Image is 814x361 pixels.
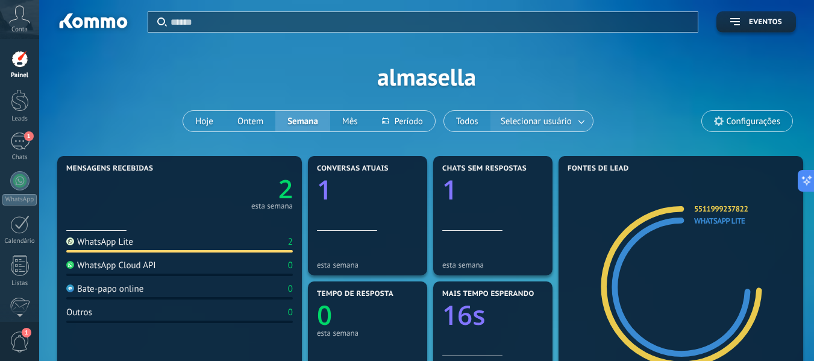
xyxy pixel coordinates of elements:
div: 0 [288,307,293,318]
img: Bate-papo online [66,284,74,292]
a: 5511999237822 [694,204,748,214]
div: WhatsApp [2,194,37,206]
div: Listas [2,280,37,287]
span: 1 [24,131,34,141]
button: Ontem [225,111,275,131]
div: esta semana [317,328,418,337]
div: WhatsApp Lite [66,236,133,248]
span: Mensagens recebidas [66,165,153,173]
text: 2 [278,172,293,206]
a: WhatsApp Lite [694,216,745,226]
span: Configurações [727,116,780,127]
div: 2 [288,236,293,248]
div: Leads [2,115,37,123]
button: Todos [444,111,490,131]
div: 0 [288,260,293,271]
a: 16s [442,297,543,333]
text: 0 [317,297,332,333]
span: 1 [22,328,31,337]
span: Tempo de resposta [317,290,393,298]
div: Bate-papo online [66,283,143,295]
button: Selecionar usuário [490,111,593,131]
button: Eventos [716,11,796,33]
div: esta semana [317,260,418,269]
div: Chats [2,154,37,162]
text: 1 [317,171,332,207]
div: Calendário [2,237,37,245]
button: Período [370,111,435,131]
span: Fontes de lead [568,165,629,173]
div: WhatsApp Cloud API [66,260,156,271]
div: Painel [2,72,37,80]
div: esta semana [251,203,293,209]
div: 0 [288,283,293,295]
span: Mais tempo esperando [442,290,534,298]
button: Mês [330,111,370,131]
span: Conta [11,26,28,34]
button: Semana [275,111,330,131]
text: 1 [442,171,457,207]
div: esta semana [442,260,543,269]
span: Selecionar usuário [498,113,574,130]
img: WhatsApp Cloud API [66,261,74,269]
a: 2 [180,172,293,206]
span: Conversas atuais [317,165,389,173]
text: 16s [442,297,486,333]
button: Hoje [183,111,225,131]
span: Chats sem respostas [442,165,527,173]
img: WhatsApp Lite [66,237,74,245]
span: Eventos [749,18,782,27]
div: Outros [66,307,92,318]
